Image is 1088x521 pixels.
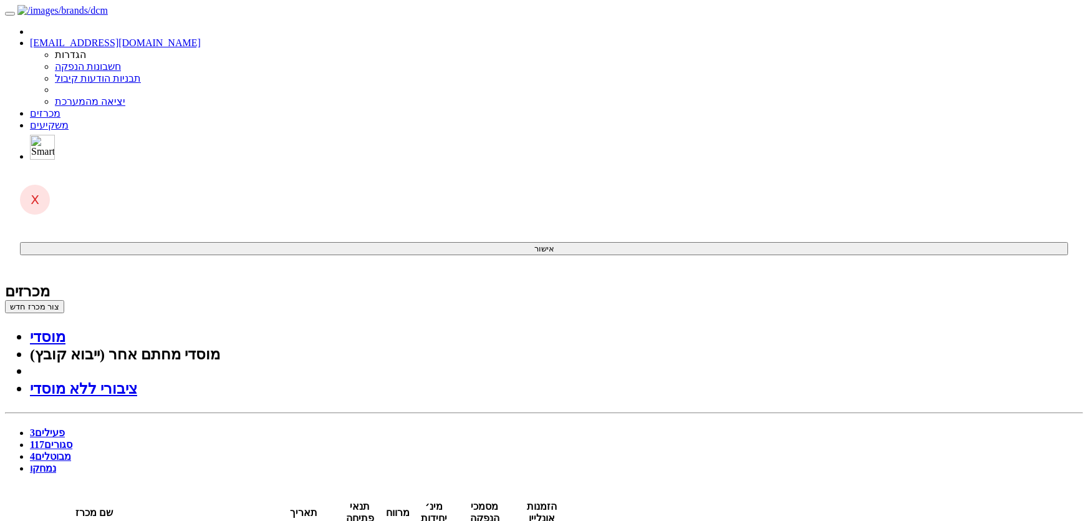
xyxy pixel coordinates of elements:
[31,192,39,207] span: X
[30,329,65,345] a: מוסדי
[30,135,55,160] img: SmartBull Logo
[30,37,201,48] a: [EMAIL_ADDRESS][DOMAIN_NAME]
[20,242,1068,255] button: אישור
[30,346,220,363] a: מוסדי מחתם אחר (ייבוא קובץ)
[30,439,44,450] span: 117
[30,381,137,397] a: ציבורי ללא מוסדי
[30,439,72,450] a: סגורים
[17,5,108,16] img: /images/brands/dcm
[30,120,69,130] a: משקיעים
[30,451,35,462] span: 4
[55,96,125,107] a: יציאה מהמערכת
[5,300,64,313] button: צור מכרז חדש
[5,283,1083,300] div: מכרזים
[30,463,56,474] a: נמחקו
[30,427,65,438] a: פעילים
[30,427,35,438] span: 3
[30,451,71,462] a: מבוטלים
[55,61,121,72] a: חשבונות הנפקה
[55,49,1083,61] li: הגדרות
[30,108,60,119] a: מכרזים
[55,73,141,84] a: תבניות הודעות קיבול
